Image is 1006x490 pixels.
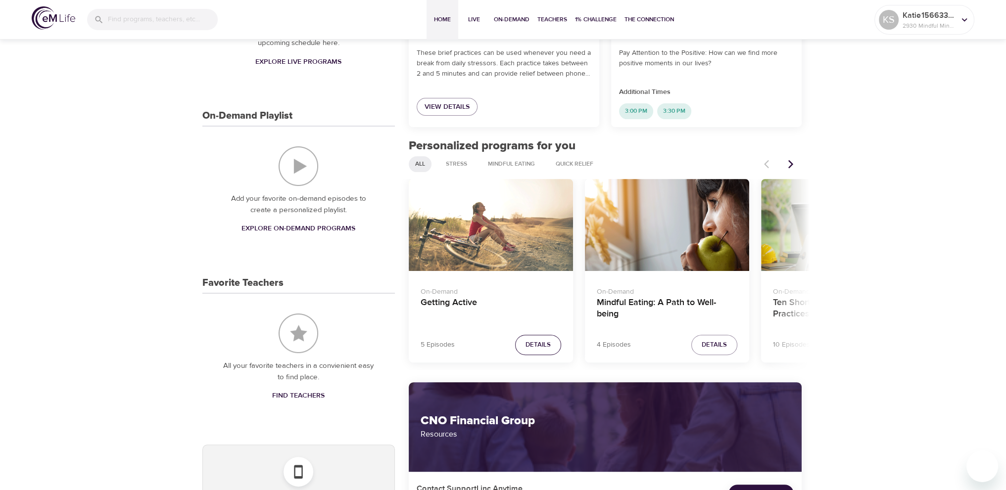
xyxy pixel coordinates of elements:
img: logo [32,6,75,30]
button: Details [691,335,737,355]
button: Ten Short Everyday Mindfulness Practices [761,179,925,271]
p: On-Demand [597,283,737,297]
button: Details [515,335,561,355]
span: Details [702,339,727,351]
span: The Connection [624,14,674,25]
div: 3:00 PM [619,103,653,119]
h4: Ten Short Everyday Mindfulness Practices [773,297,913,321]
p: On-Demand [421,283,561,297]
p: 5 Episodes [421,340,455,350]
p: Additional Times [619,87,794,97]
p: On-Demand [773,283,913,297]
span: Teachers [537,14,567,25]
iframe: Button to launch messaging window [966,450,998,482]
h2: Personalized programs for you [409,139,802,153]
img: On-Demand Playlist [279,146,318,186]
button: Getting Active [409,179,573,271]
span: View Details [425,101,470,113]
a: Find Teachers [268,387,329,405]
span: Mindful Eating [482,160,541,168]
span: Stress [440,160,473,168]
span: Explore On-Demand Programs [241,223,355,235]
p: Pay Attention to the Positive: How can we find more positive moments in our lives? [619,48,794,69]
div: 3:30 PM [657,103,691,119]
input: Find programs, teachers, etc... [108,9,218,30]
h4: Mindful Eating: A Path to Well-being [597,297,737,321]
h2: CNO Financial Group [421,414,790,428]
p: All your favorite teachers in a convienient easy to find place. [222,360,375,383]
span: Find Teachers [272,390,325,402]
span: Explore Live Programs [255,56,341,68]
div: All [409,156,431,172]
p: 4 Episodes [597,340,631,350]
p: 2930 Mindful Minutes [903,21,955,30]
span: Live [462,14,486,25]
h4: Getting Active [421,297,561,321]
span: 3:30 PM [657,107,691,115]
p: Katie1566335097 [903,9,955,21]
span: Details [526,339,551,351]
a: Explore Live Programs [251,53,345,71]
span: All [409,160,431,168]
button: Mindful Eating: A Path to Well-being [585,179,749,271]
h3: On-Demand Playlist [202,110,292,122]
div: Quick Relief [549,156,600,172]
p: Resources [421,428,790,440]
span: On-Demand [494,14,529,25]
span: 3:00 PM [619,107,653,115]
h3: Favorite Teachers [202,277,284,289]
div: Stress [439,156,474,172]
div: Mindful Eating [481,156,541,172]
img: Favorite Teachers [279,313,318,353]
button: Next items [780,153,802,175]
span: Home [431,14,454,25]
span: 1% Challenge [575,14,617,25]
div: KS [879,10,899,30]
p: 10 Episodes [773,340,810,350]
a: Explore On-Demand Programs [238,220,359,238]
p: These brief practices can be used whenever you need a break from daily stressors. Each practice t... [417,48,591,79]
span: Quick Relief [550,160,599,168]
a: View Details [417,98,478,116]
p: Add your favorite on-demand episodes to create a personalized playlist. [222,193,375,216]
